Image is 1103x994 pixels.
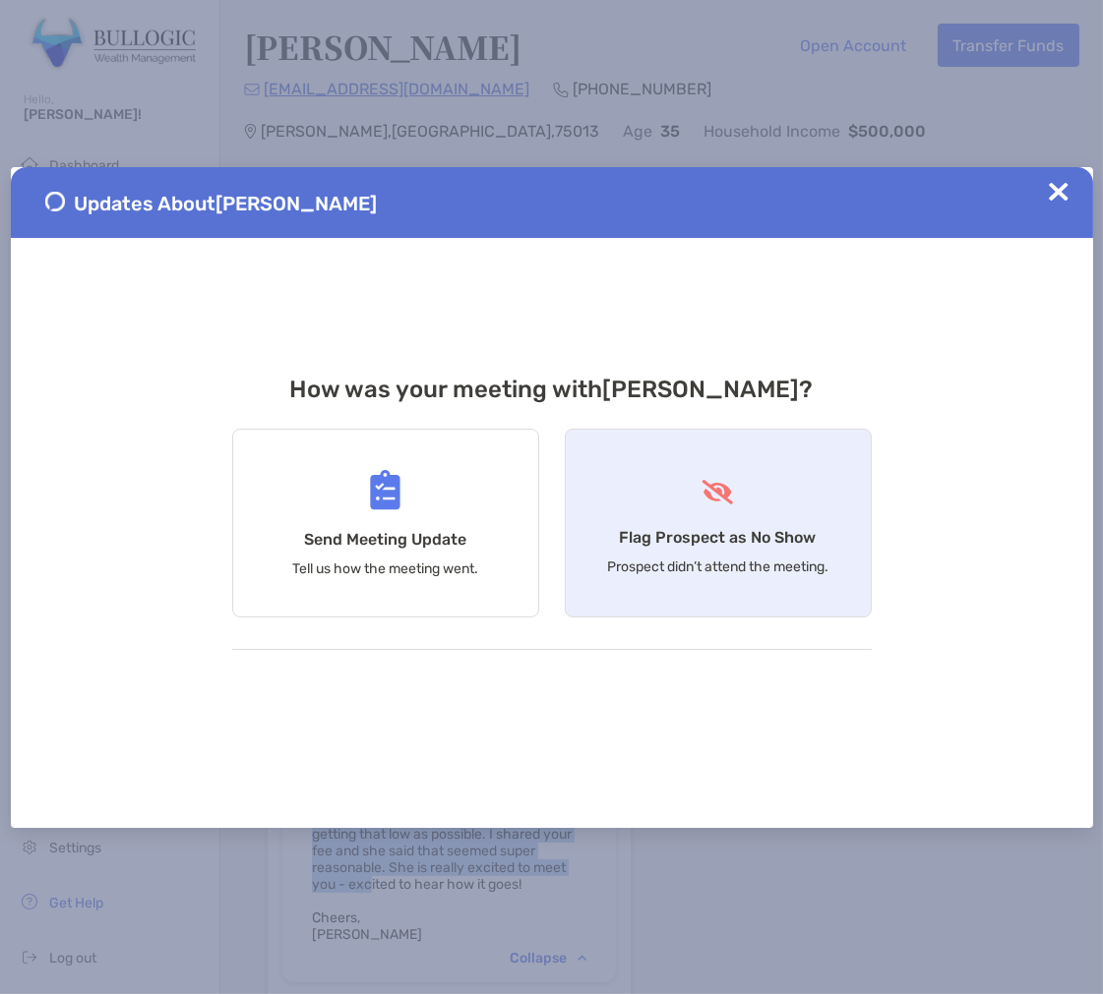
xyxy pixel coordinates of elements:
h4: Send Meeting Update [304,530,466,549]
img: Close Updates Zoe [1049,182,1069,202]
img: Send Meeting Update [370,470,400,510]
h3: How was your meeting with [PERSON_NAME] ? [232,376,872,403]
p: Tell us how the meeting went. [292,560,478,577]
img: Send Meeting Update 1 [45,192,65,211]
span: Updates About [PERSON_NAME] [75,192,378,215]
p: Prospect didn’t attend the meeting. [607,558,828,575]
h4: Flag Prospect as No Show [620,528,817,547]
img: Flag Prospect as No Show [700,480,736,504]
